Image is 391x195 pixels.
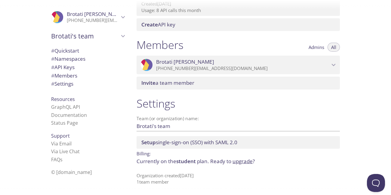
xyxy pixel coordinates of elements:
[367,174,385,192] iframe: Help Scout Beacon - Open
[51,47,79,54] span: Quickstart
[137,136,340,149] div: Setup SSO
[51,148,80,155] a: Via Live Chat
[46,28,129,44] div: Brotati's team
[51,72,77,79] span: Members
[137,56,340,74] div: Brotati Halder
[51,32,119,40] span: Brotati's team
[46,47,129,55] div: Quickstart
[137,38,183,52] h1: Members
[210,158,255,165] span: Ready to ?
[46,7,129,27] div: Brotati Halder
[51,120,78,126] a: Status Page
[137,77,340,89] div: Invite a team member
[156,66,330,72] p: [PHONE_NUMBER][EMAIL_ADDRESS][DOMAIN_NAME]
[137,149,340,157] p: Billing:
[137,172,340,185] p: Organization created [DATE] 1 team member
[51,104,80,110] a: GraphQL API
[141,7,335,14] p: Usage: 8 API calls this month
[51,133,70,139] span: Support
[141,79,194,86] span: a team member
[137,157,340,165] p: Currently on the plan.
[51,80,73,87] span: Settings
[141,139,156,146] span: Setup
[46,72,129,80] div: Members
[51,72,54,79] span: #
[51,140,72,147] a: Via Email
[156,59,214,65] span: Brotati [PERSON_NAME]
[51,112,87,118] a: Documentation
[305,43,328,52] button: Admins
[60,156,63,163] span: s
[232,158,253,165] a: upgrade
[46,80,129,88] div: Team Settings
[137,116,199,121] label: Team (or organization) name:
[51,55,54,62] span: #
[67,17,119,23] p: [PHONE_NUMBER][EMAIL_ADDRESS][DOMAIN_NAME]
[67,11,125,17] span: Brotati [PERSON_NAME]
[176,158,196,165] span: student
[141,21,175,28] span: API key
[51,80,54,87] span: #
[137,18,340,31] div: Create API Key
[141,139,237,146] span: single-sign-on (SSO) with SAML 2.0
[46,63,129,72] div: API Keys
[137,97,340,110] h1: Settings
[328,43,340,52] button: All
[51,156,63,163] a: FAQ
[51,47,54,54] span: #
[51,64,54,71] span: #
[51,55,85,62] span: Namespaces
[51,169,92,175] span: © [DOMAIN_NAME]
[51,64,75,71] span: API Keys
[51,96,75,102] span: Resources
[141,21,158,28] span: Create
[46,55,129,63] div: Namespaces
[141,79,155,86] span: Invite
